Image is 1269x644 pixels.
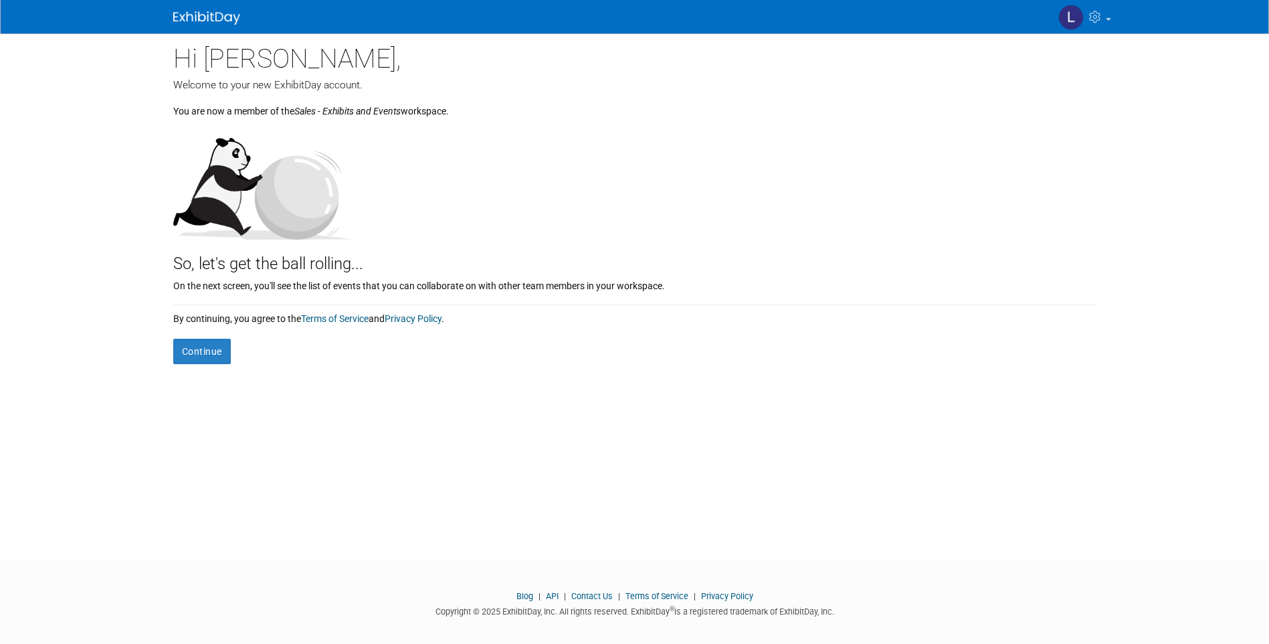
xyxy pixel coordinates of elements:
span: | [615,591,623,601]
button: Continue [173,339,231,364]
a: Terms of Service [301,313,369,324]
span: | [561,591,569,601]
div: On the next screen, you'll see the list of events that you can collaborate on with other team mem... [173,276,1096,293]
a: Contact Us [571,591,613,601]
div: You are now a member of the workspace. [173,92,1096,118]
img: Lewis Cruz [1058,5,1084,30]
div: Hi [PERSON_NAME], [173,33,1096,78]
a: Privacy Policy [385,313,442,324]
img: Let's get the ball rolling [173,125,354,240]
a: Privacy Policy [701,591,753,601]
a: Terms of Service [625,591,688,601]
div: Welcome to your new ExhibitDay account. [173,78,1096,92]
sup: ® [670,605,674,613]
a: API [546,591,559,601]
div: By continuing, you agree to the and . [173,305,1096,325]
img: ExhibitDay [173,11,240,25]
a: Blog [516,591,533,601]
span: | [690,591,699,601]
span: | [535,591,544,601]
i: Sales - Exhibits and Events [294,106,401,116]
div: So, let's get the ball rolling... [173,240,1096,276]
